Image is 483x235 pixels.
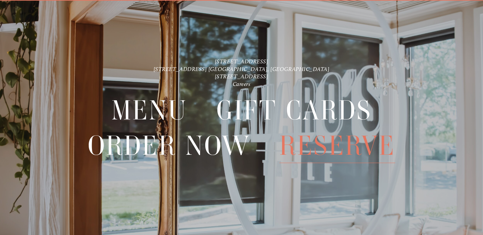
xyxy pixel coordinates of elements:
a: Reserve [279,128,396,163]
a: Gift Cards [216,93,372,127]
a: [STREET_ADDRESS] [215,58,268,65]
a: Careers [233,81,251,88]
a: [STREET_ADDRESS] [GEOGRAPHIC_DATA], [GEOGRAPHIC_DATA] [154,66,330,73]
a: Menu [111,93,187,127]
a: [STREET_ADDRESS] [215,73,268,80]
a: Order Now [88,128,250,163]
